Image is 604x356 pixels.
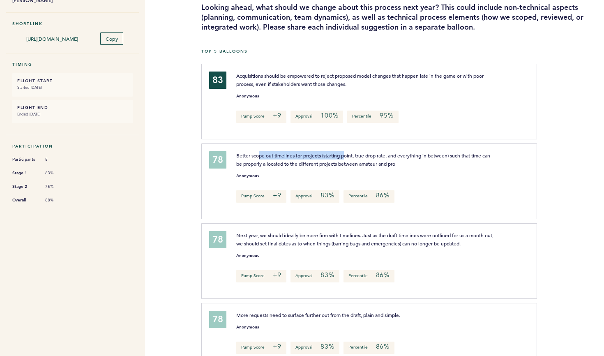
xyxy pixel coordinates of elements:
[236,94,259,98] small: Anonymous
[273,271,282,279] em: +9
[343,270,394,282] p: Percentile
[236,190,287,203] p: Pump Score
[320,271,334,279] em: 83%
[376,342,390,351] em: 86%
[45,157,70,162] span: 8
[236,325,259,329] small: Anonymous
[12,183,37,191] span: Stage 2
[17,78,128,83] h6: FLIGHT START
[290,270,339,282] p: Approval
[236,152,491,167] span: Better scope out timelines for projects (starting point, true drop rate, and everything in betwee...
[290,111,343,123] p: Approval
[209,311,226,328] div: 78
[347,111,398,123] p: Percentile
[236,232,495,247] span: Next year, we should ideally be more firm with timelines. Just as the draft timelines were outlin...
[201,49,598,54] h5: Top 5 Balloons
[12,143,133,149] h5: Participation
[12,196,37,204] span: Overall
[17,105,128,110] h6: FLIGHT END
[376,271,390,279] em: 86%
[236,312,400,318] span: More requests need to surface further out from the draft, plain and simple.
[45,184,70,190] span: 75%
[12,62,133,67] h5: Timing
[236,111,287,123] p: Pump Score
[17,110,128,118] small: Ended [DATE]
[236,72,485,87] span: Acquisitions should be empowered to reject proposed model changes that happen late in the game or...
[236,174,259,178] small: Anonymous
[343,190,394,203] p: Percentile
[17,83,128,92] small: Started [DATE]
[273,111,282,120] em: +9
[273,342,282,351] em: +9
[320,191,334,199] em: 83%
[209,231,226,248] div: 78
[320,111,338,120] em: 100%
[209,151,226,169] div: 78
[201,2,598,32] h3: Looking ahead, what should we change about this process next year? This could include non-technic...
[12,155,37,164] span: Participants
[106,35,118,42] span: Copy
[343,342,394,354] p: Percentile
[100,32,123,45] button: Copy
[236,254,259,258] small: Anonymous
[273,191,282,199] em: +9
[12,169,37,177] span: Stage 1
[380,111,393,120] em: 95%
[236,342,287,354] p: Pump Score
[209,72,226,89] div: 83
[290,342,339,354] p: Approval
[320,342,334,351] em: 83%
[45,170,70,176] span: 63%
[376,191,390,199] em: 86%
[12,21,133,26] h5: Shortlink
[236,270,287,282] p: Pump Score
[290,190,339,203] p: Approval
[45,197,70,203] span: 88%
